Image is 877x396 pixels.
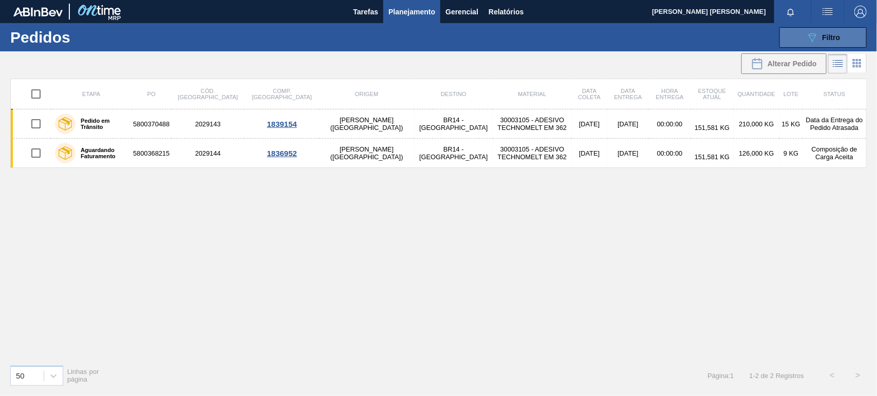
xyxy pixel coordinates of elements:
[414,109,493,139] td: BR14 - [GEOGRAPHIC_DATA]
[571,109,607,139] td: [DATE]
[779,27,867,48] button: Filtro
[607,139,648,168] td: [DATE]
[13,7,63,16] img: TNhmsLtSVTkK8tSr43FrP2fwEKptu5GPRR3wAAAABJRU5ErkJggg==
[779,109,803,139] td: 15 KG
[854,6,867,18] img: Logout
[67,368,99,383] span: Linhas por página
[82,91,100,97] span: Etapa
[607,109,648,139] td: [DATE]
[246,149,318,158] div: 1836952
[803,139,866,168] td: Composição de Carga Aceita
[441,91,467,97] span: Destino
[171,139,245,168] td: 2029144
[445,6,478,18] span: Gerencial
[695,153,730,161] span: 151,581 KG
[489,6,524,18] span: Relatórios
[845,363,871,388] button: >
[738,91,775,97] span: Quantidade
[656,88,684,100] span: Hora Entrega
[11,109,867,139] a: Pedido em Trânsito58003704882029143[PERSON_NAME] ([GEOGRAPHIC_DATA])BR14 - [GEOGRAPHIC_DATA]30003...
[848,54,867,73] div: Visão em Cards
[649,109,691,139] td: 00:00:00
[768,60,817,68] span: Alterar Pedido
[493,109,571,139] td: 30003105 - ADESIVO TECHNOMELT EM 362
[171,109,245,139] td: 2029143
[571,139,607,168] td: [DATE]
[518,91,546,97] span: Material
[578,88,601,100] span: Data coleta
[388,6,435,18] span: Planejamento
[76,118,127,130] label: Pedido em Trânsito
[774,5,807,19] button: Notificações
[132,109,171,139] td: 5800370488
[695,124,730,131] span: 151,581 KG
[414,139,493,168] td: BR14 - [GEOGRAPHIC_DATA]
[493,139,571,168] td: 30003105 - ADESIVO TECHNOMELT EM 362
[822,6,834,18] img: userActions
[698,88,726,100] span: Estoque atual
[252,88,312,100] span: Comp. [GEOGRAPHIC_DATA]
[178,88,237,100] span: Cód. [GEOGRAPHIC_DATA]
[783,91,798,97] span: Lote
[734,109,779,139] td: 210,000 KG
[779,139,803,168] td: 9 KG
[76,147,127,159] label: Aguardando Faturamento
[355,91,378,97] span: Origem
[614,88,642,100] span: Data entrega
[741,53,827,74] div: Alterar Pedido
[824,91,845,97] span: Status
[707,372,734,380] span: Página : 1
[11,139,867,168] a: Aguardando Faturamento58003682152029144[PERSON_NAME] ([GEOGRAPHIC_DATA])BR14 - [GEOGRAPHIC_DATA]3...
[649,139,691,168] td: 00:00:00
[10,31,161,43] h1: Pedidos
[132,139,171,168] td: 5800368215
[16,371,25,380] div: 50
[803,109,866,139] td: Data da Entrega do Pedido Atrasada
[320,109,414,139] td: [PERSON_NAME] ([GEOGRAPHIC_DATA])
[828,54,848,73] div: Visão em Lista
[734,139,779,168] td: 126,000 KG
[823,33,841,42] span: Filtro
[819,363,845,388] button: <
[246,120,318,128] div: 1839154
[320,139,414,168] td: [PERSON_NAME] ([GEOGRAPHIC_DATA])
[147,91,156,97] span: PO
[750,372,804,380] span: 1 - 2 de 2 Registros
[353,6,378,18] span: Tarefas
